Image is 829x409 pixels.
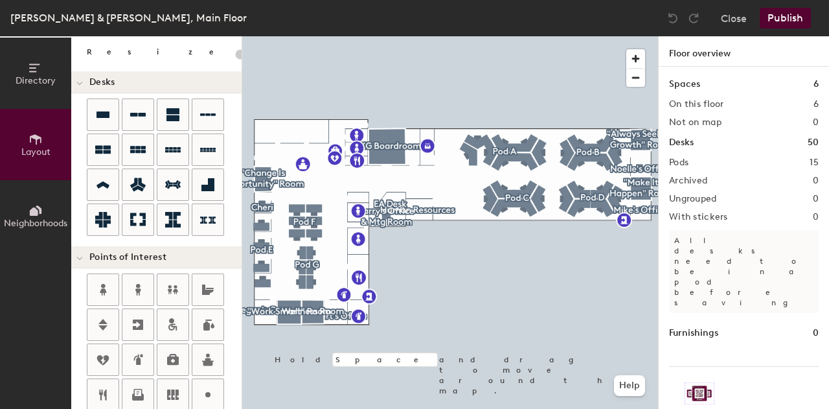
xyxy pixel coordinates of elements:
[721,8,747,29] button: Close
[89,77,115,88] span: Desks
[666,12,679,25] img: Undo
[813,212,819,222] h2: 0
[808,135,819,150] h1: 50
[813,326,819,340] h1: 0
[614,375,645,396] button: Help
[21,146,51,158] span: Layout
[4,218,67,229] span: Neighborhoods
[669,135,694,150] h1: Desks
[813,176,819,186] h2: 0
[760,8,811,29] button: Publish
[669,212,728,222] h2: With stickers
[87,47,230,57] div: Resize
[669,77,700,91] h1: Spaces
[813,117,819,128] h2: 0
[659,36,829,67] h1: Floor overview
[669,230,819,313] p: All desks need to be in a pod before saving
[669,194,717,204] h2: Ungrouped
[813,194,819,204] h2: 0
[16,75,56,86] span: Directory
[669,176,707,186] h2: Archived
[810,158,819,168] h2: 15
[813,77,819,91] h1: 6
[10,10,247,26] div: [PERSON_NAME] & [PERSON_NAME], Main Floor
[685,382,714,404] img: Sticker logo
[669,117,721,128] h2: Not on map
[687,12,700,25] img: Redo
[669,99,724,110] h2: On this floor
[669,326,718,340] h1: Furnishings
[669,158,688,168] h2: Pods
[813,99,819,110] h2: 6
[89,252,166,263] span: Points of Interest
